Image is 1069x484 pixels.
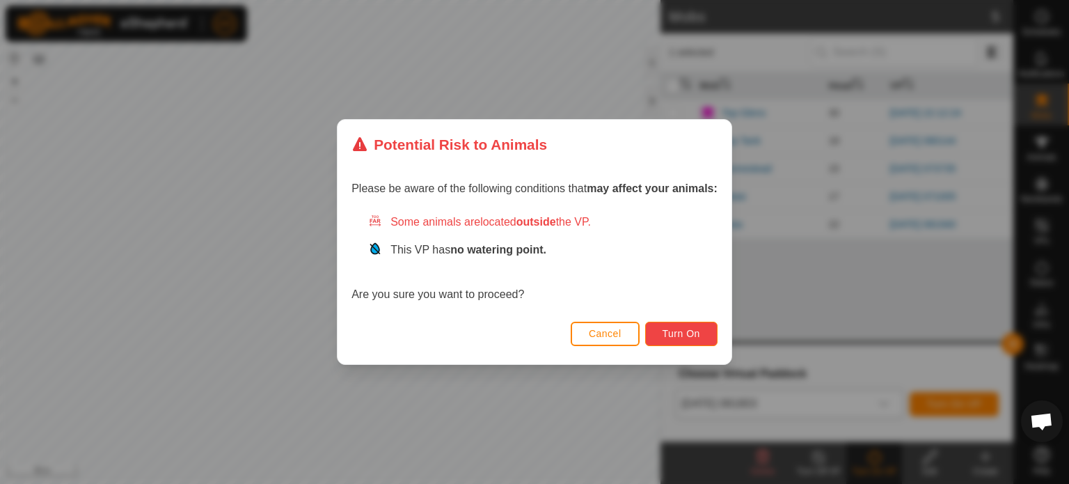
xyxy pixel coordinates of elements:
[351,182,718,194] span: Please be aware of the following conditions that
[1021,400,1063,442] div: Open chat
[516,216,556,228] strong: outside
[351,134,547,155] div: Potential Risk to Animals
[663,328,700,339] span: Turn On
[589,328,621,339] span: Cancel
[390,244,546,256] span: This VP has
[480,216,591,228] span: located the VP.
[368,214,718,231] div: Some animals are
[351,214,718,303] div: Are you sure you want to proceed?
[645,322,718,346] button: Turn On
[587,182,718,194] strong: may affect your animals:
[450,244,546,256] strong: no watering point.
[571,322,640,346] button: Cancel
